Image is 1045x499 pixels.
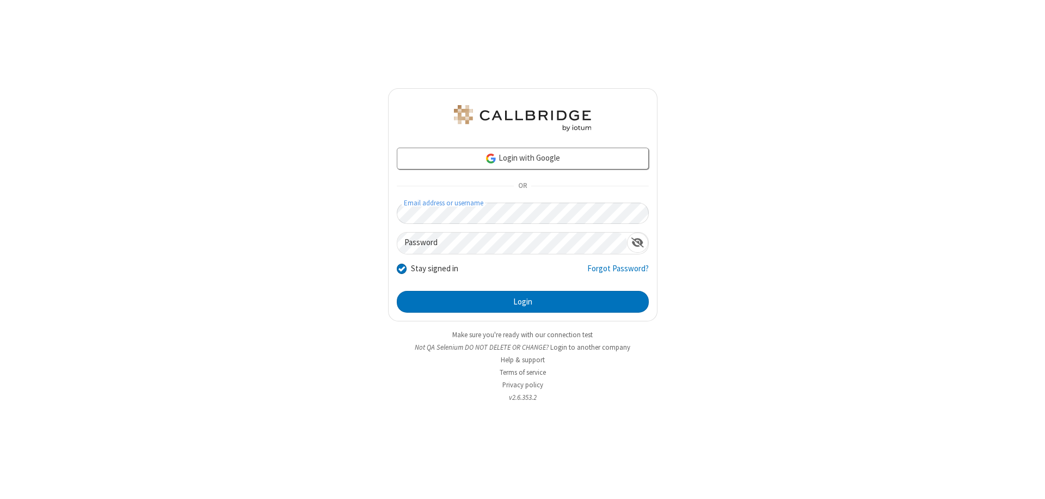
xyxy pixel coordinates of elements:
a: Forgot Password? [587,263,649,283]
li: v2.6.353.2 [388,392,657,403]
label: Stay signed in [411,263,458,275]
iframe: Chat [1018,471,1037,491]
a: Terms of service [500,368,546,377]
img: google-icon.png [485,153,497,165]
span: OR [514,179,531,194]
input: Email address or username [397,203,649,224]
a: Login with Google [397,148,649,169]
div: Show password [627,233,648,253]
button: Login [397,291,649,313]
a: Help & support [501,355,545,364]
input: Password [397,233,627,254]
a: Make sure you're ready with our connection test [452,330,593,339]
li: Not QA Selenium DO NOT DELETE OR CHANGE? [388,342,657,352]
img: QA Selenium DO NOT DELETE OR CHANGE [452,105,593,131]
a: Privacy policy [502,380,543,390]
button: Login to another company [550,342,630,352]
